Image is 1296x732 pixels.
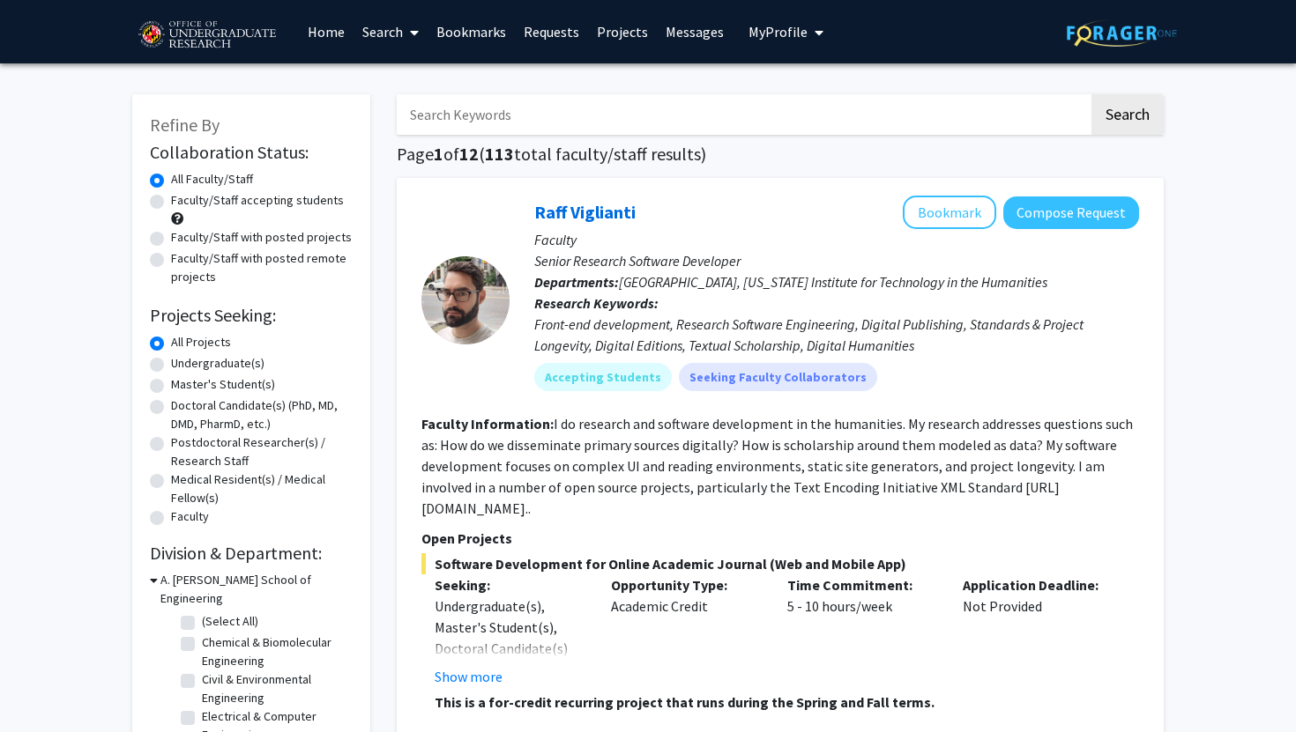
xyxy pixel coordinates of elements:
label: Faculty/Staff with posted remote projects [171,249,353,286]
span: Software Development for Online Academic Journal (Web and Mobile App) [421,553,1139,574]
span: My Profile [749,23,808,41]
label: Postdoctoral Researcher(s) / Research Staff [171,433,353,470]
h2: Collaboration Status: [150,142,353,163]
div: Academic Credit [598,574,774,687]
label: Faculty/Staff with posted projects [171,228,352,247]
h2: Division & Department: [150,543,353,564]
b: Departments: [534,273,619,291]
mat-chip: Seeking Faculty Collaborators [679,363,877,391]
button: Show more [435,666,503,687]
img: ForagerOne Logo [1067,19,1177,47]
p: Opportunity Type: [611,574,761,595]
label: Master's Student(s) [171,375,275,394]
label: Chemical & Biomolecular Engineering [202,633,348,670]
button: Add Raff Viglianti to Bookmarks [903,196,996,229]
a: Search [354,1,428,63]
img: University of Maryland Logo [132,13,281,57]
a: Home [299,1,354,63]
iframe: Chat [13,653,75,719]
a: Bookmarks [428,1,515,63]
h3: A. [PERSON_NAME] School of Engineering [160,571,353,608]
h2: Projects Seeking: [150,305,353,326]
p: Open Projects [421,528,1139,549]
label: Faculty [171,507,209,526]
a: Projects [588,1,657,63]
b: Research Keywords: [534,294,659,312]
label: All Projects [171,333,231,351]
button: Compose Request to Raff Viglianti [1003,196,1139,229]
a: Requests [515,1,588,63]
label: (Select All) [202,612,258,631]
label: Civil & Environmental Engineering [202,670,348,707]
span: 12 [459,143,479,165]
strong: This is a for-credit recurring project that runs during the Spring and Fall terms. [435,693,935,711]
p: Seeking: [435,574,585,595]
div: Front-end development, Research Software Engineering, Digital Publishing, Standards & Project Lon... [534,314,1139,356]
mat-chip: Accepting Students [534,363,672,391]
input: Search Keywords [397,94,1089,135]
label: Medical Resident(s) / Medical Fellow(s) [171,470,353,507]
p: Faculty [534,229,1139,250]
p: Senior Research Software Developer [534,250,1139,271]
label: All Faculty/Staff [171,170,253,189]
span: [GEOGRAPHIC_DATA], [US_STATE] Institute for Technology in the Humanities [619,273,1047,291]
span: 1 [434,143,443,165]
p: Time Commitment: [787,574,937,595]
div: Not Provided [950,574,1126,687]
fg-read-more: I do research and software development in the humanities. My research addresses questions such as... [421,415,1133,517]
a: Raff Viglianti [534,201,636,223]
p: Application Deadline: [963,574,1113,595]
span: Refine By [150,114,220,136]
span: 113 [485,143,514,165]
div: 5 - 10 hours/week [774,574,950,687]
button: Search [1091,94,1164,135]
div: Undergraduate(s), Master's Student(s), Doctoral Candidate(s) (PhD, MD, DMD, PharmD, etc.) [435,595,585,701]
h1: Page of ( total faculty/staff results) [397,144,1164,165]
b: Faculty Information: [421,415,554,433]
label: Undergraduate(s) [171,354,264,373]
label: Faculty/Staff accepting students [171,191,344,210]
a: Messages [657,1,733,63]
label: Doctoral Candidate(s) (PhD, MD, DMD, PharmD, etc.) [171,396,353,433]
